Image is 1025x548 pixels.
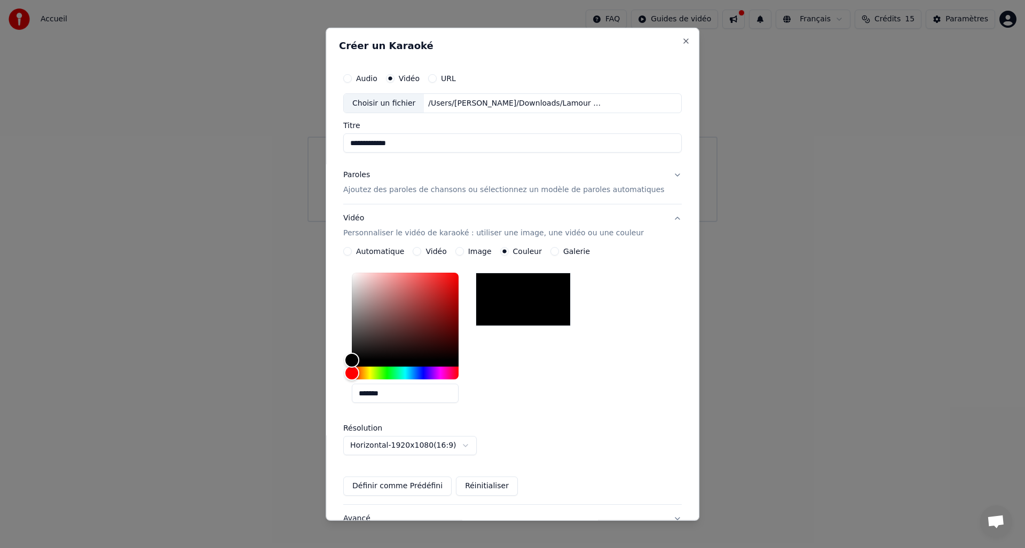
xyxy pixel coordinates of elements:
[424,98,606,108] div: /Users/[PERSON_NAME]/Downloads/Lamour fou.mp3
[343,247,682,504] div: VidéoPersonnaliser le vidéo de karaoké : utiliser une image, une vidéo ou une couleur
[468,248,492,255] label: Image
[356,248,404,255] label: Automatique
[399,74,420,82] label: Vidéo
[343,161,682,204] button: ParolesAjoutez des paroles de chansons ou sélectionnez un modèle de paroles automatiques
[456,476,518,496] button: Réinitialiser
[441,74,456,82] label: URL
[563,248,590,255] label: Galerie
[339,41,686,50] h2: Créer un Karaoké
[426,248,447,255] label: Vidéo
[343,185,665,195] p: Ajoutez des paroles de chansons ou sélectionnez un modèle de paroles automatiques
[343,476,452,496] button: Définir comme Prédéfini
[344,93,424,113] div: Choisir un fichier
[513,248,542,255] label: Couleur
[343,228,644,239] p: Personnaliser le vidéo de karaoké : utiliser une image, une vidéo ou une couleur
[343,204,682,247] button: VidéoPersonnaliser le vidéo de karaoké : utiliser une image, une vidéo ou une couleur
[356,74,377,82] label: Audio
[352,273,459,360] div: Color
[343,424,450,432] label: Résolution
[343,505,682,533] button: Avancé
[343,122,682,129] label: Titre
[343,213,644,239] div: Vidéo
[343,170,370,180] div: Paroles
[352,367,459,379] div: Hue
